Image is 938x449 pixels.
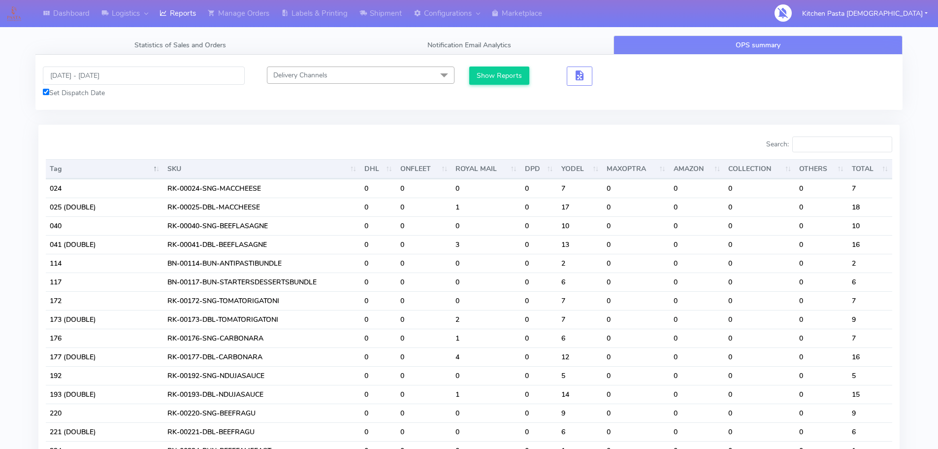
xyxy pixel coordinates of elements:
[557,422,603,441] td: 6
[557,404,603,422] td: 9
[670,385,725,404] td: 0
[521,254,557,273] td: 0
[46,422,163,441] td: 221 (DOUBLE)
[360,159,396,179] th: DHL : activate to sort column ascending
[360,347,396,366] td: 0
[795,235,847,254] td: 0
[396,198,452,216] td: 0
[724,235,795,254] td: 0
[163,404,360,422] td: RK-00220-SNG-BEEFRAGU
[848,385,892,404] td: 15
[724,404,795,422] td: 0
[724,159,795,179] th: COLLECTION : activate to sort column ascending
[396,329,452,347] td: 0
[603,385,669,404] td: 0
[452,235,520,254] td: 3
[521,310,557,329] td: 0
[46,329,163,347] td: 176
[603,273,669,291] td: 0
[521,198,557,216] td: 0
[163,179,360,198] td: RK-00024-SNG-MACCHEESE
[795,404,847,422] td: 0
[521,385,557,404] td: 0
[670,254,725,273] td: 0
[557,254,603,273] td: 2
[521,422,557,441] td: 0
[360,216,396,235] td: 0
[396,159,452,179] th: ONFLEET : activate to sort column ascending
[848,291,892,310] td: 7
[848,216,892,235] td: 10
[670,273,725,291] td: 0
[452,254,520,273] td: 0
[46,198,163,216] td: 025 (DOUBLE)
[452,273,520,291] td: 0
[452,159,520,179] th: ROYAL MAIL : activate to sort column ascending
[46,254,163,273] td: 114
[360,198,396,216] td: 0
[46,179,163,198] td: 024
[603,422,669,441] td: 0
[134,40,226,50] span: Statistics of Sales and Orders
[396,216,452,235] td: 0
[452,422,520,441] td: 0
[557,216,603,235] td: 10
[360,385,396,404] td: 0
[557,329,603,347] td: 6
[163,291,360,310] td: RK-00172-SNG-TOMATORIGATONI
[163,235,360,254] td: RK-00041-DBL-BEEFLASAGNE
[795,216,847,235] td: 0
[35,35,903,55] ul: Tabs
[724,310,795,329] td: 0
[521,404,557,422] td: 0
[670,366,725,385] td: 0
[452,216,520,235] td: 0
[396,422,452,441] td: 0
[46,291,163,310] td: 172
[603,404,669,422] td: 0
[521,291,557,310] td: 0
[724,366,795,385] td: 0
[469,67,530,85] button: Show Reports
[724,347,795,366] td: 0
[521,216,557,235] td: 0
[724,329,795,347] td: 0
[163,254,360,273] td: BN-00114-BUN-ANTIPASTIBUNDLE
[396,404,452,422] td: 0
[452,198,520,216] td: 1
[848,179,892,198] td: 7
[736,40,780,50] span: OPS summary
[795,291,847,310] td: 0
[360,366,396,385] td: 0
[603,291,669,310] td: 0
[603,216,669,235] td: 0
[360,291,396,310] td: 0
[724,291,795,310] td: 0
[360,329,396,347] td: 0
[163,159,360,179] th: SKU: activate to sort column ascending
[795,329,847,347] td: 0
[795,3,935,24] button: Kitchen Pasta [DEMOGRAPHIC_DATA]
[557,235,603,254] td: 13
[557,159,603,179] th: YODEL : activate to sort column ascending
[603,329,669,347] td: 0
[163,422,360,441] td: RK-00221-DBL-BEEFRAGU
[557,310,603,329] td: 7
[848,347,892,366] td: 16
[46,273,163,291] td: 117
[46,385,163,404] td: 193 (DOUBLE)
[724,422,795,441] td: 0
[360,404,396,422] td: 0
[452,366,520,385] td: 0
[848,198,892,216] td: 18
[795,254,847,273] td: 0
[724,273,795,291] td: 0
[670,216,725,235] td: 0
[603,366,669,385] td: 0
[848,404,892,422] td: 9
[557,198,603,216] td: 17
[603,254,669,273] td: 0
[396,347,452,366] td: 0
[396,366,452,385] td: 0
[46,310,163,329] td: 173 (DOUBLE)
